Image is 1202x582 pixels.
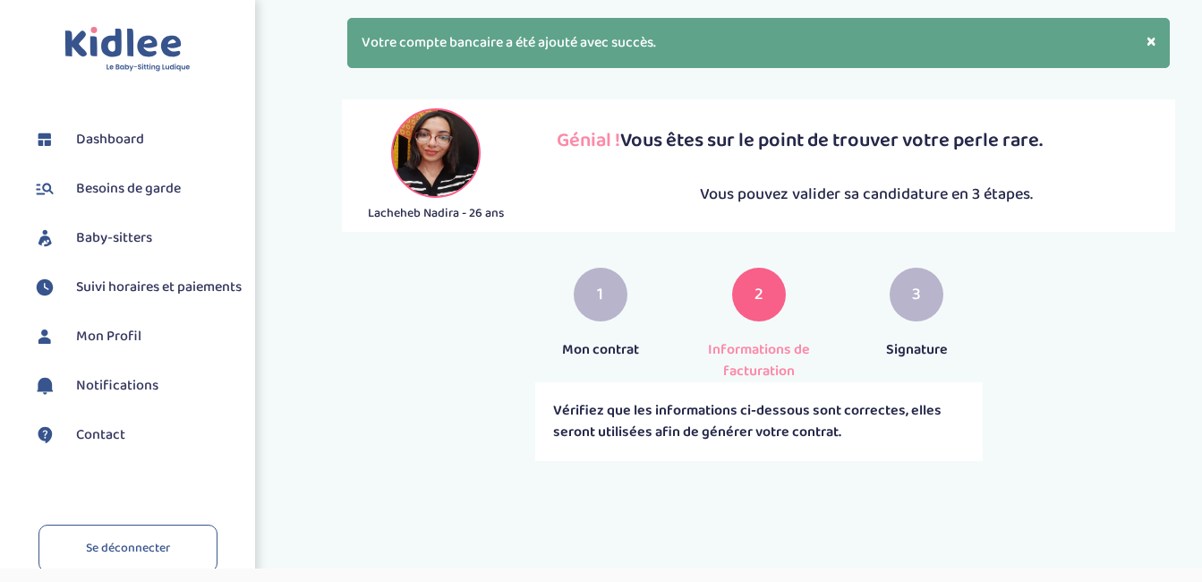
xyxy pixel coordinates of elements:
span: 3 [912,282,921,308]
span: Contact [76,424,125,446]
img: suivihoraire.svg [31,274,58,301]
a: Dashboard [31,126,242,153]
img: dashboard.svg [31,126,58,153]
p: Informations de facturation [693,339,824,382]
p: Vous êtes sur le point de trouver votre perle rare. [557,126,1175,156]
img: besoin.svg [31,175,58,202]
p: Vous pouvez valider sa candidature en 3 étapes. [557,183,1175,207]
img: contact.svg [31,422,58,449]
span: 1 [597,282,603,308]
img: logo.svg [64,27,191,73]
span: 2 [754,282,763,308]
div: Votre compte bancaire a été ajouté avec succès. [347,18,1170,68]
button: × [1147,32,1155,51]
img: profil.svg [31,323,58,350]
span: Mon Profil [76,326,141,347]
a: Besoins de garde [31,175,242,202]
img: babysitters.svg [31,225,58,252]
a: Suivi horaires et paiements [31,274,242,301]
a: Baby-sitters [31,225,242,252]
span: Baby-sitters [76,227,152,249]
span: Suivi horaires et paiements [76,277,242,298]
p: Lacheheb Nadira - 26 ans [342,204,530,223]
span: Génial ! [557,124,620,157]
span: Notifications [76,375,158,397]
a: Se déconnecter [38,525,217,572]
div: Vérifiez que les informations ci-dessous sont correctes, elles seront utilisées afin de générer v... [535,382,983,461]
a: Mon Profil [31,323,242,350]
a: Contact [31,422,242,449]
span: Dashboard [76,129,144,150]
a: Notifications [31,372,242,399]
p: Signature [851,339,983,361]
p: Mon contrat [535,339,667,361]
img: notification.svg [31,372,58,399]
span: Besoins de garde [76,178,181,200]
